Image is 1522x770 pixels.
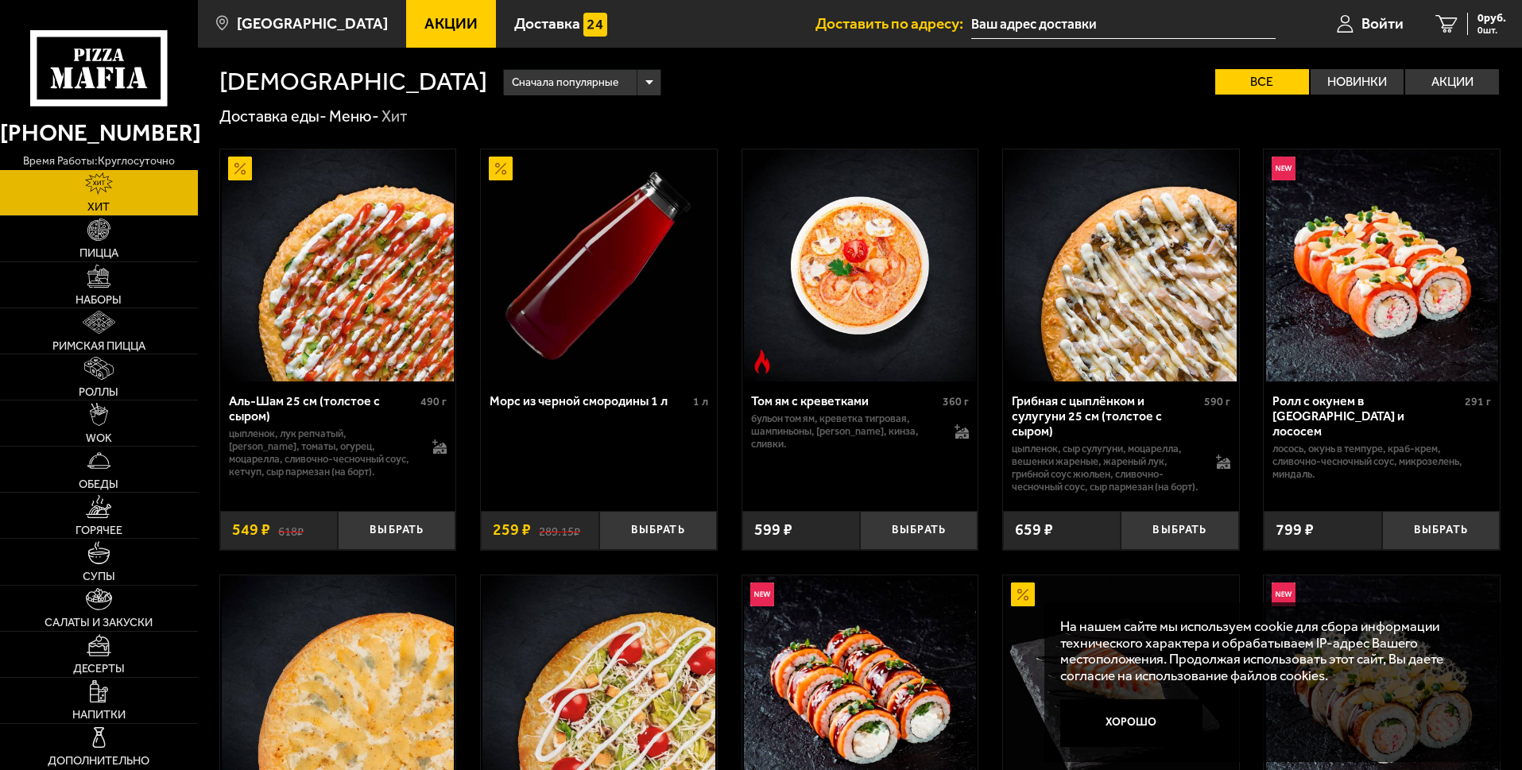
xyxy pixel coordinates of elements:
img: Акционный [1011,582,1035,606]
img: Острое блюдо [750,350,774,373]
s: 289.15 ₽ [539,522,580,538]
p: цыпленок, сыр сулугуни, моцарелла, вешенки жареные, жареный лук, грибной соус Жюльен, сливочно-че... [1012,443,1200,493]
img: Новинка [1272,582,1295,606]
a: Меню- [329,106,379,126]
span: Хит [87,201,110,213]
label: Все [1215,69,1309,95]
a: АкционныйМорс из черной смородины 1 л [481,149,717,381]
span: 659 ₽ [1015,522,1053,538]
button: Выбрать [599,511,717,550]
span: Сначала популярные [512,68,618,98]
span: Пицца [79,247,118,259]
button: Выбрать [338,511,455,550]
span: 590 г [1204,395,1230,408]
span: 490 г [420,395,447,408]
img: Ролл с окунем в темпуре и лососем [1266,149,1498,381]
div: Грибная с цыплёнком и сулугуни 25 см (толстое с сыром) [1012,393,1200,439]
img: Новинка [750,582,774,606]
span: Обеды [79,478,118,490]
span: 291 г [1465,395,1491,408]
a: Грибная с цыплёнком и сулугуни 25 см (толстое с сыром) [1003,149,1239,381]
button: Хорошо [1060,699,1203,747]
span: 799 ₽ [1276,522,1314,538]
img: Акционный [489,157,513,180]
a: НовинкаРолл с окунем в темпуре и лососем [1264,149,1500,381]
input: Ваш адрес доставки [971,10,1276,39]
span: 259 ₽ [493,522,531,538]
span: Доставка [514,16,580,31]
span: Наборы [76,294,122,306]
img: Новинка [1272,157,1295,180]
span: 549 ₽ [232,522,270,538]
span: 0 шт. [1477,25,1506,35]
s: 618 ₽ [278,522,304,538]
div: Морс из черной смородины 1 л [490,393,689,408]
span: Горячее [76,524,122,536]
div: Ролл с окунем в [GEOGRAPHIC_DATA] и лососем [1272,393,1461,439]
span: Дополнительно [48,755,149,767]
span: Десерты [73,663,125,675]
img: 15daf4d41897b9f0e9f617042186c801.svg [583,13,607,37]
button: Выбрать [1121,511,1238,550]
span: Римская пицца [52,340,145,352]
span: Акции [424,16,478,31]
img: Морс из черной смородины 1 л [482,149,715,381]
span: Роллы [79,386,118,398]
span: [GEOGRAPHIC_DATA] [237,16,388,31]
span: Напитки [72,709,126,721]
div: Хит [381,106,408,127]
h1: [DEMOGRAPHIC_DATA] [219,69,487,95]
span: Салаты и закуски [45,617,153,629]
span: 1 л [693,395,708,408]
div: Том ям с креветками [751,393,939,408]
a: Доставка еды- [219,106,327,126]
div: Аль-Шам 25 см (толстое с сыром) [229,393,417,424]
span: 360 г [943,395,969,408]
label: Новинки [1311,69,1404,95]
span: 0 руб. [1477,13,1506,24]
a: Острое блюдоТом ям с креветками [742,149,978,381]
p: бульон том ям, креветка тигровая, шампиньоны, [PERSON_NAME], кинза, сливки. [751,412,939,451]
button: Выбрать [1382,511,1500,550]
img: Грибная с цыплёнком и сулугуни 25 см (толстое с сыром) [1005,149,1237,381]
button: Выбрать [860,511,978,550]
span: Доставить по адресу: [815,16,971,31]
img: Том ям с креветками [744,149,976,381]
span: 599 ₽ [754,522,792,538]
span: WOK [86,432,112,444]
p: На нашем сайте мы используем cookie для сбора информации технического характера и обрабатываем IP... [1060,618,1476,684]
span: Супы [83,571,115,582]
img: Акционный [228,157,252,180]
img: Аль-Шам 25 см (толстое с сыром) [222,149,454,381]
p: лосось, окунь в темпуре, краб-крем, сливочно-чесночный соус, микрозелень, миндаль. [1272,443,1491,481]
span: Войти [1361,16,1404,31]
label: Акции [1405,69,1499,95]
a: АкционныйАль-Шам 25 см (толстое с сыром) [220,149,456,381]
p: цыпленок, лук репчатый, [PERSON_NAME], томаты, огурец, моцарелла, сливочно-чесночный соус, кетчуп... [229,428,417,478]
